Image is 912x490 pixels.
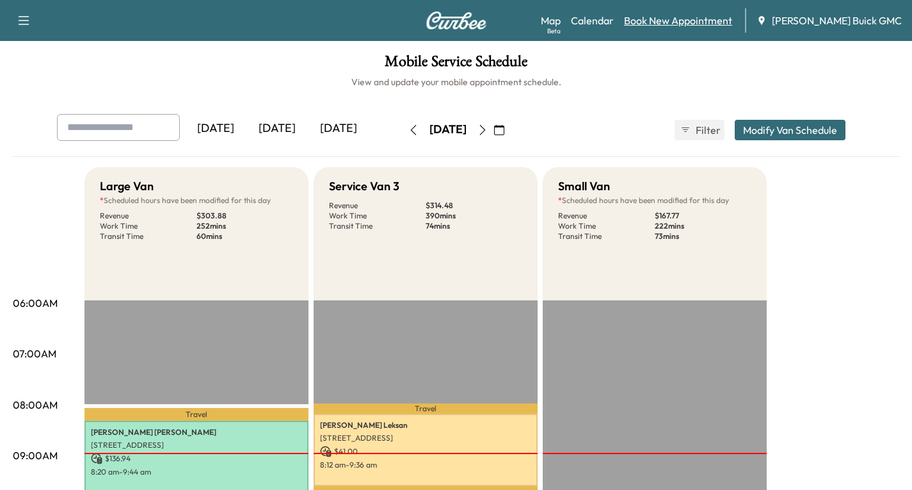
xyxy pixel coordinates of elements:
[314,404,538,414] p: Travel
[100,195,293,206] p: Scheduled hours have been modified for this day
[246,114,308,143] div: [DATE]
[735,120,845,140] button: Modify Van Schedule
[196,211,293,221] p: $ 303.88
[329,211,426,221] p: Work Time
[655,211,751,221] p: $ 167.77
[558,195,751,206] p: Scheduled hours have been modified for this day
[426,12,487,29] img: Curbee Logo
[185,114,246,143] div: [DATE]
[84,408,308,421] p: Travel
[655,231,751,241] p: 73 mins
[13,397,58,412] p: 08:00AM
[13,54,899,76] h1: Mobile Service Schedule
[320,433,531,443] p: [STREET_ADDRESS]
[329,200,426,211] p: Revenue
[100,177,154,195] h5: Large Van
[426,200,522,211] p: $ 314.48
[655,221,751,231] p: 222 mins
[571,13,614,28] a: Calendar
[329,177,399,195] h5: Service Van 3
[13,76,899,88] h6: View and update your mobile appointment schedule.
[13,346,56,361] p: 07:00AM
[329,221,426,231] p: Transit Time
[91,427,302,437] p: [PERSON_NAME] [PERSON_NAME]
[426,211,522,221] p: 390 mins
[320,420,531,430] p: [PERSON_NAME] Leksan
[13,448,58,463] p: 09:00AM
[541,13,561,28] a: MapBeta
[320,460,531,470] p: 8:12 am - 9:36 am
[91,467,302,477] p: 8:20 am - 9:44 am
[772,13,902,28] span: [PERSON_NAME] Buick GMC
[196,221,293,231] p: 252 mins
[547,26,561,36] div: Beta
[429,122,467,138] div: [DATE]
[320,446,531,457] p: $ 41.00
[308,114,369,143] div: [DATE]
[696,122,719,138] span: Filter
[100,211,196,221] p: Revenue
[91,440,302,450] p: [STREET_ADDRESS]
[558,177,610,195] h5: Small Van
[196,231,293,241] p: 60 mins
[100,221,196,231] p: Work Time
[13,295,58,311] p: 06:00AM
[426,221,522,231] p: 74 mins
[100,231,196,241] p: Transit Time
[91,453,302,464] p: $ 136.94
[558,211,655,221] p: Revenue
[558,231,655,241] p: Transit Time
[624,13,732,28] a: Book New Appointment
[558,221,655,231] p: Work Time
[675,120,724,140] button: Filter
